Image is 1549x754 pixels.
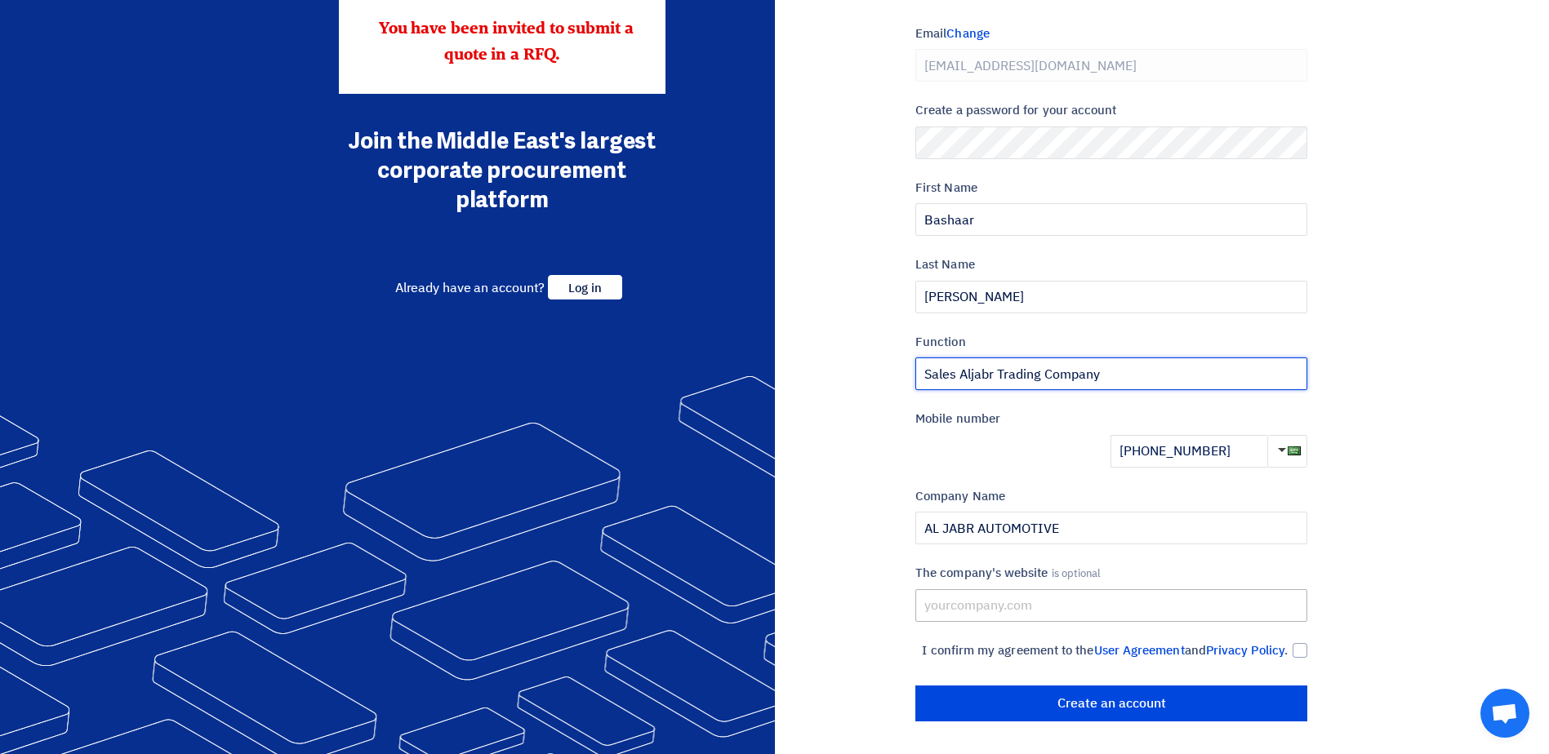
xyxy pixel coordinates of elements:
[915,564,1104,582] font: The company's website
[915,410,1307,428] label: Mobile number
[915,179,977,197] font: First Name
[946,24,989,42] span: Change
[915,49,1307,82] input: Enter your business email...
[922,641,1288,660] span: I confirm my agreement to the and .
[395,278,545,298] span: Already have an account?
[548,275,621,299] span: Log in
[339,126,665,215] div: Join the Middle East's largest corporate procurement platform
[915,255,975,273] font: Last Name
[915,487,1005,505] font: Company Name
[1052,565,1102,581] span: is optional
[915,203,1307,236] input: Enter your first name...
[915,589,1307,622] input: yourcompany.com
[548,278,621,298] a: Log in
[915,685,1307,721] input: Create an account
[1094,641,1185,659] a: User Agreement
[915,24,990,42] font: Email
[915,333,966,351] font: Function
[1111,435,1267,468] input: Enter the mobile number...
[915,512,1307,544] input: Enter the name of the company
[1480,689,1529,738] div: Open chat
[379,21,634,64] span: You have been invited to submit a quote in a RFQ.
[915,357,1307,390] input: Enter the function...
[915,281,1307,313] input: enter last name
[915,101,1117,119] font: Create a password for your account
[1206,641,1284,659] a: Privacy Policy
